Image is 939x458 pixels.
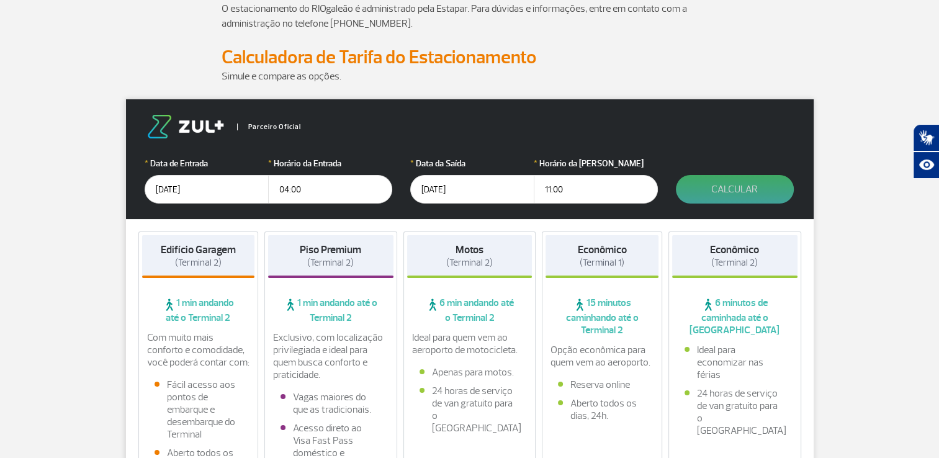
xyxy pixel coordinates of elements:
img: logo-zul.png [145,115,227,138]
label: Data de Entrada [145,157,269,170]
span: Parceiro Oficial [237,123,301,130]
input: hh:mm [268,175,392,204]
input: dd/mm/aaaa [410,175,534,204]
p: Exclusivo, com localização privilegiada e ideal para quem busca conforto e praticidade. [273,331,389,381]
span: (Terminal 2) [175,257,222,269]
li: Aberto todos os dias, 24h. [558,397,646,422]
button: Abrir recursos assistivos. [913,151,939,179]
p: Com muito mais conforto e comodidade, você poderá contar com: [147,331,250,369]
strong: Econômico [710,243,759,256]
button: Abrir tradutor de língua de sinais. [913,124,939,151]
li: Ideal para economizar nas férias [685,344,785,381]
label: Horário da [PERSON_NAME] [534,157,658,170]
p: O estacionamento do RIOgaleão é administrado pela Estapar. Para dúvidas e informações, entre em c... [222,1,718,31]
li: Fácil acesso aos pontos de embarque e desembarque do Terminal [155,379,243,441]
p: Ideal para quem vem ao aeroporto de motocicleta. [412,331,528,356]
h2: Calculadora de Tarifa do Estacionamento [222,46,718,69]
span: 15 minutos caminhando até o Terminal 2 [546,297,658,336]
strong: Edifício Garagem [161,243,236,256]
span: 1 min andando até o Terminal 2 [142,297,255,324]
li: Apenas para motos. [420,366,520,379]
span: 6 min andando até o Terminal 2 [407,297,532,324]
strong: Piso Premium [300,243,361,256]
li: 24 horas de serviço de van gratuito para o [GEOGRAPHIC_DATA] [420,385,520,434]
li: Vagas maiores do que as tradicionais. [281,391,381,416]
strong: Motos [456,243,483,256]
span: (Terminal 2) [307,257,354,269]
span: (Terminal 1) [580,257,624,269]
p: Opção econômica para quem vem ao aeroporto. [550,344,654,369]
li: Reserva online [558,379,646,391]
input: dd/mm/aaaa [145,175,269,204]
li: 24 horas de serviço de van gratuito para o [GEOGRAPHIC_DATA] [685,387,785,437]
span: 1 min andando até o Terminal 2 [268,297,393,324]
div: Plugin de acessibilidade da Hand Talk. [913,124,939,179]
span: 6 minutos de caminhada até o [GEOGRAPHIC_DATA] [672,297,797,336]
span: (Terminal 2) [446,257,493,269]
span: (Terminal 2) [711,257,758,269]
p: Simule e compare as opções. [222,69,718,84]
label: Data da Saída [410,157,534,170]
strong: Econômico [578,243,627,256]
label: Horário da Entrada [268,157,392,170]
button: Calcular [676,175,794,204]
input: hh:mm [534,175,658,204]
